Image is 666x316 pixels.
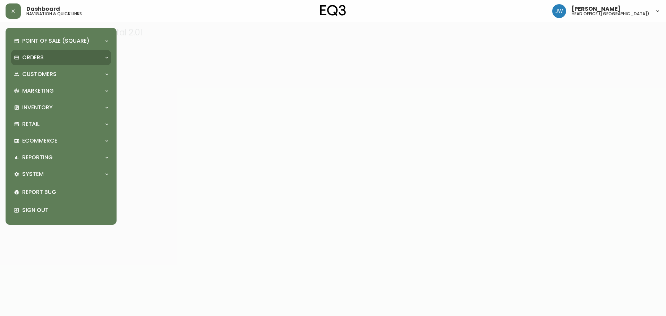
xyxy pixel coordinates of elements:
h5: head office ([GEOGRAPHIC_DATA]) [572,12,649,16]
p: Point of Sale (Square) [22,37,89,45]
div: Retail [11,117,111,132]
p: Inventory [22,104,53,111]
div: Customers [11,67,111,82]
span: [PERSON_NAME] [572,6,621,12]
div: Marketing [11,83,111,99]
div: System [11,166,111,182]
p: Retail [22,120,40,128]
p: Reporting [22,154,53,161]
p: Orders [22,54,44,61]
div: Inventory [11,100,111,115]
div: Reporting [11,150,111,165]
p: System [22,170,44,178]
div: Ecommerce [11,133,111,148]
p: Ecommerce [22,137,57,145]
img: f70929010774c8cbb26556ae233f20e2 [552,4,566,18]
p: Marketing [22,87,54,95]
div: Orders [11,50,111,65]
p: Sign Out [22,206,108,214]
h5: navigation & quick links [26,12,82,16]
div: Point of Sale (Square) [11,33,111,49]
p: Customers [22,70,57,78]
div: Report Bug [11,183,111,201]
span: Dashboard [26,6,60,12]
p: Report Bug [22,188,108,196]
img: logo [320,5,346,16]
div: Sign Out [11,201,111,219]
